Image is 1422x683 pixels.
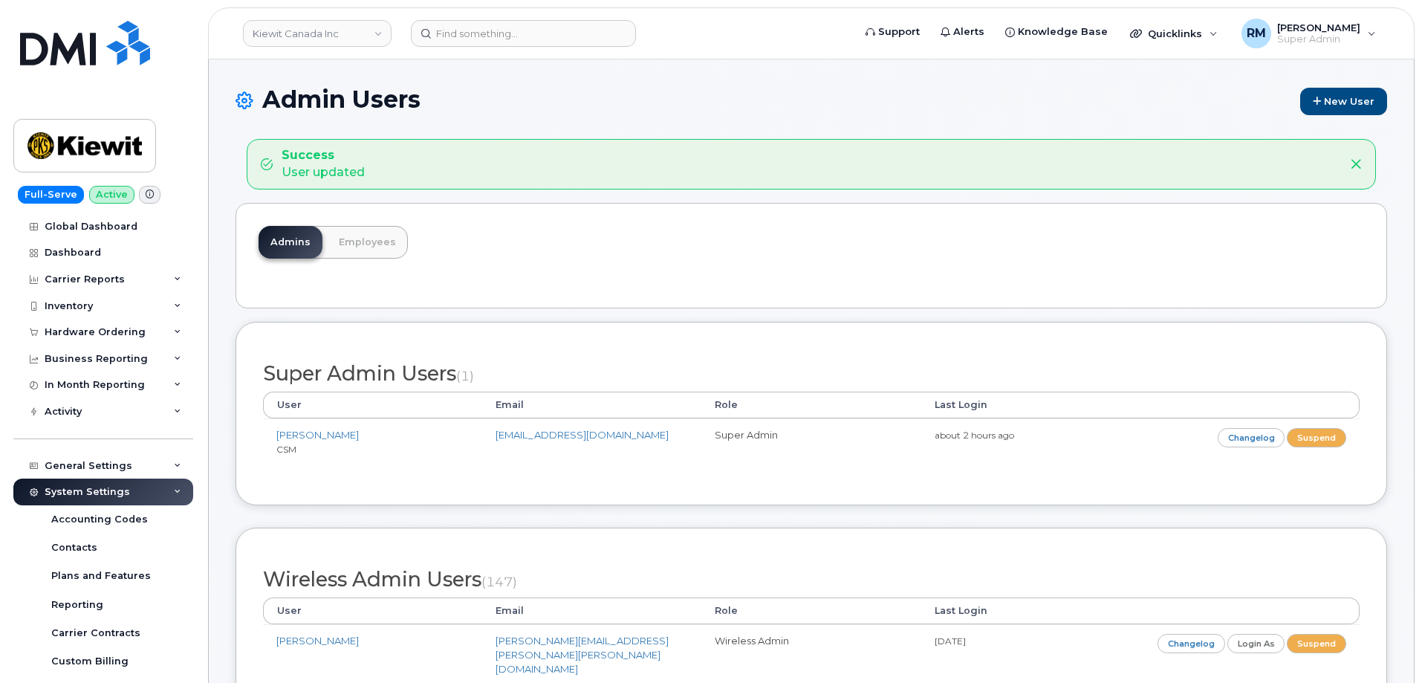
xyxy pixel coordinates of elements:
[456,368,474,383] small: (1)
[496,635,669,674] a: [PERSON_NAME][EMAIL_ADDRESS][PERSON_NAME][PERSON_NAME][DOMAIN_NAME]
[276,429,359,441] a: [PERSON_NAME]
[1158,634,1225,653] a: Changelog
[1300,88,1387,115] a: New User
[1287,428,1346,447] a: Suspend
[263,363,1360,385] h2: Super Admin Users
[276,444,296,455] small: CSM
[263,392,482,418] th: User
[1287,634,1346,653] a: Suspend
[1218,428,1285,447] a: Changelog
[276,635,359,647] a: [PERSON_NAME]
[482,392,701,418] th: Email
[327,226,408,259] a: Employees
[935,635,966,647] small: [DATE]
[263,598,482,624] th: User
[701,418,921,464] td: Super Admin
[935,430,1014,441] small: about 2 hours ago
[701,392,921,418] th: Role
[701,598,921,624] th: Role
[481,574,517,589] small: (147)
[282,147,365,181] div: User updated
[482,598,701,624] th: Email
[921,598,1140,624] th: Last Login
[263,569,1360,591] h2: Wireless Admin Users
[921,392,1140,418] th: Last Login
[259,226,322,259] a: Admins
[496,429,669,441] a: [EMAIL_ADDRESS][DOMAIN_NAME]
[1227,634,1285,653] a: Login as
[236,86,1387,115] h1: Admin Users
[282,147,365,164] strong: Success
